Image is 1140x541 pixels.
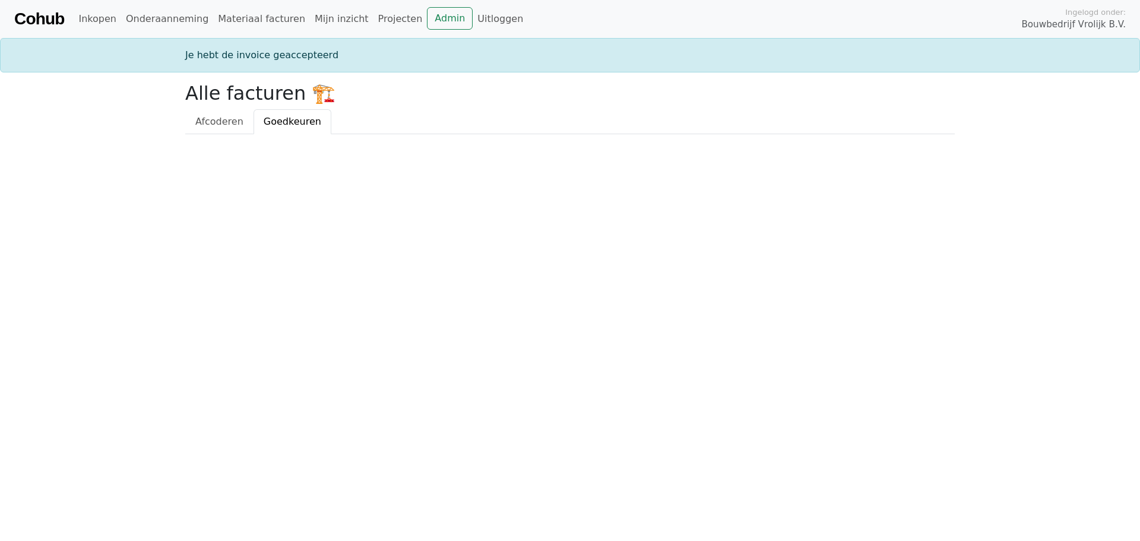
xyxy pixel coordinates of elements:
[74,7,121,31] a: Inkopen
[1065,7,1126,18] span: Ingelogd onder:
[264,116,321,127] span: Goedkeuren
[1021,18,1126,31] span: Bouwbedrijf Vrolijk B.V.
[373,7,427,31] a: Projecten
[178,48,962,62] div: Je hebt de invoice geaccepteerd
[121,7,213,31] a: Onderaanneming
[185,82,955,105] h2: Alle facturen 🏗️
[427,7,473,30] a: Admin
[310,7,373,31] a: Mijn inzicht
[185,109,254,134] a: Afcoderen
[213,7,310,31] a: Materiaal facturen
[195,116,243,127] span: Afcoderen
[473,7,528,31] a: Uitloggen
[254,109,331,134] a: Goedkeuren
[14,5,64,33] a: Cohub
